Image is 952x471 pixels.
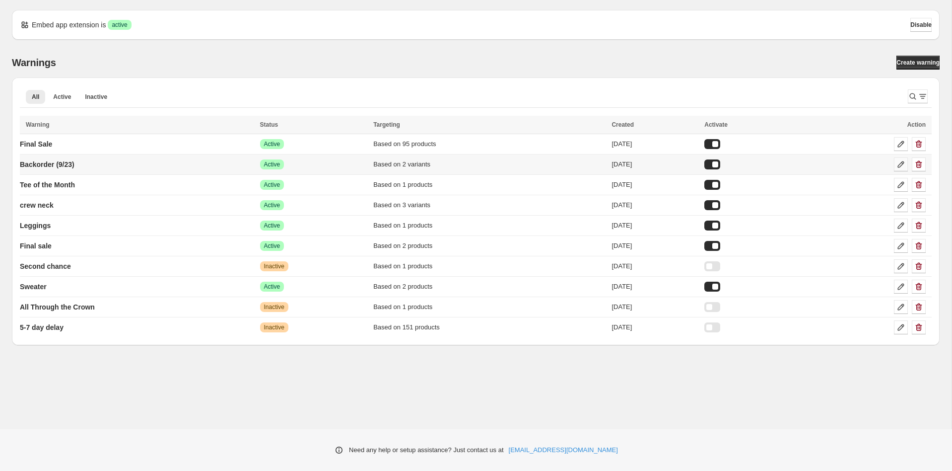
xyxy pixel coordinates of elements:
span: Active [264,160,280,168]
p: Final sale [20,241,52,251]
a: Leggings [20,218,51,234]
div: [DATE] [612,261,698,271]
a: Backorder (9/23) [20,157,74,172]
span: Inactive [264,323,284,331]
a: crew neck [20,197,54,213]
div: [DATE] [612,322,698,332]
div: Based on 1 products [373,180,606,190]
p: Leggings [20,221,51,231]
span: Created [612,121,634,128]
span: Active [264,283,280,291]
div: [DATE] [612,221,698,231]
div: [DATE] [612,159,698,169]
p: Second chance [20,261,71,271]
span: Action [907,121,926,128]
a: [EMAIL_ADDRESS][DOMAIN_NAME] [509,445,618,455]
div: Based on 2 variants [373,159,606,169]
span: Active [264,242,280,250]
button: Search and filter results [908,89,928,103]
div: Based on 2 products [373,282,606,292]
a: Final Sale [20,136,52,152]
span: Inactive [264,262,284,270]
span: Create warning [896,59,940,67]
div: [DATE] [612,241,698,251]
span: Inactive [85,93,107,101]
div: Based on 3 variants [373,200,606,210]
span: All [32,93,39,101]
span: Warning [26,121,50,128]
span: Active [264,181,280,189]
div: Based on 1 products [373,221,606,231]
span: Targeting [373,121,400,128]
div: [DATE] [612,200,698,210]
h2: Warnings [12,57,56,69]
span: Active [264,140,280,148]
p: Tee of the Month [20,180,75,190]
div: [DATE] [612,302,698,312]
p: Final Sale [20,139,52,149]
p: 5-7 day delay [20,322,64,332]
span: Activate [704,121,728,128]
div: Based on 1 products [373,261,606,271]
a: Second chance [20,258,71,274]
div: [DATE] [612,180,698,190]
span: Status [260,121,278,128]
div: Based on 95 products [373,139,606,149]
a: 5-7 day delay [20,319,64,335]
a: Tee of the Month [20,177,75,193]
span: Disable [910,21,932,29]
div: Based on 1 products [373,302,606,312]
a: Create warning [896,56,940,70]
a: Final sale [20,238,52,254]
div: [DATE] [612,282,698,292]
button: Disable [910,18,932,32]
span: Active [264,201,280,209]
div: [DATE] [612,139,698,149]
a: All Through the Crown [20,299,95,315]
span: Active [264,222,280,230]
span: Active [53,93,71,101]
div: Based on 2 products [373,241,606,251]
span: Inactive [264,303,284,311]
p: Backorder (9/23) [20,159,74,169]
span: active [112,21,127,29]
div: Based on 151 products [373,322,606,332]
p: All Through the Crown [20,302,95,312]
p: Embed app extension is [32,20,106,30]
p: crew neck [20,200,54,210]
a: Sweater [20,279,47,295]
p: Sweater [20,282,47,292]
